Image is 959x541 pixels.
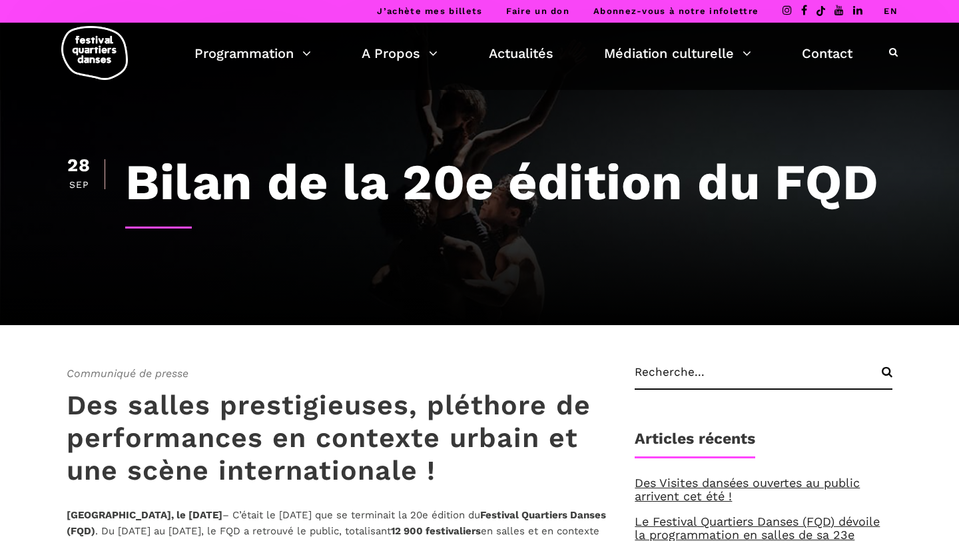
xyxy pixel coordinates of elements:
a: Contact [802,42,852,65]
a: A Propos [362,42,438,65]
a: Programmation [194,42,311,65]
a: Actualités [489,42,553,65]
img: logo-fqd-med [61,26,128,80]
span: Communiqué de presse [67,365,608,382]
a: Abonnez-vous à notre infolettre [593,6,759,16]
div: 28 [67,157,91,175]
h1: Bilan de la 20e édition du FQD [125,152,892,212]
input: Recherche... [635,365,892,390]
span: – C’était le [DATE] que se terminait la 20e édition du [222,509,480,521]
a: Faire un don [506,6,569,16]
h3: Des salles prestigieuses, pléthore de performances en contexte urbain et une scène internationale ! [67,389,608,488]
a: EN [884,6,898,16]
b: 12 900 festivaliers [391,525,481,537]
a: J’achète mes billets [377,6,482,16]
h1: Articles récents [635,430,755,458]
b: [GEOGRAPHIC_DATA], le [DATE] [67,509,222,521]
span: . Du [DATE] au [DATE], le FQD a retrouvé le public, totalisant [95,525,391,537]
a: Médiation culturelle [604,42,751,65]
a: Des Visites dansées ouvertes au public arrivent cet été ! [635,476,860,503]
div: Sep [67,180,91,189]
